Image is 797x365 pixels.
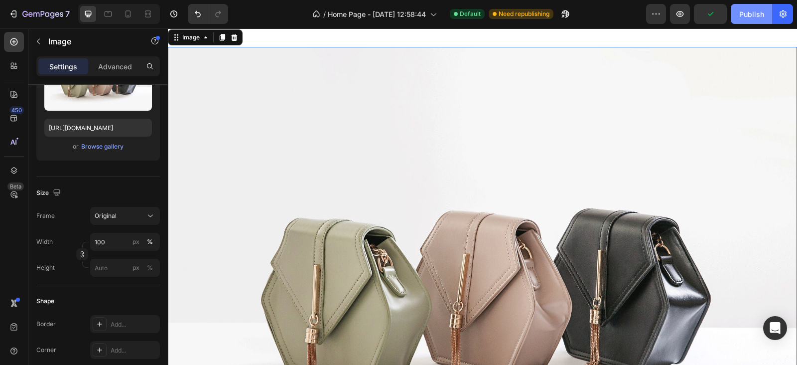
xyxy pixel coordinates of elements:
[49,61,77,72] p: Settings
[460,9,481,18] span: Default
[90,259,160,277] input: px%
[36,211,55,220] label: Frame
[731,4,773,24] button: Publish
[7,182,24,190] div: Beta
[95,211,117,220] span: Original
[168,28,797,365] iframe: Design area
[44,119,152,137] input: https://example.com/image.jpg
[48,35,133,47] p: Image
[147,263,153,272] div: %
[111,320,157,329] div: Add...
[188,4,228,24] div: Undo/Redo
[98,61,132,72] p: Advanced
[36,263,55,272] label: Height
[36,237,53,246] label: Width
[65,8,70,20] p: 7
[36,346,56,355] div: Corner
[9,106,24,114] div: 450
[81,142,124,152] button: Browse gallery
[4,4,74,24] button: 7
[36,297,54,306] div: Shape
[144,262,156,274] button: px
[328,9,426,19] span: Home Page - [DATE] 12:58:44
[763,316,787,340] div: Open Intercom Messenger
[111,346,157,355] div: Add...
[739,9,764,19] div: Publish
[73,141,79,153] span: or
[133,263,139,272] div: px
[499,9,549,18] span: Need republishing
[90,207,160,225] button: Original
[130,236,142,248] button: %
[36,186,63,200] div: Size
[81,142,124,151] div: Browse gallery
[36,320,56,329] div: Border
[144,236,156,248] button: px
[323,9,326,19] span: /
[133,237,139,246] div: px
[130,262,142,274] button: %
[90,233,160,251] input: px%
[147,237,153,246] div: %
